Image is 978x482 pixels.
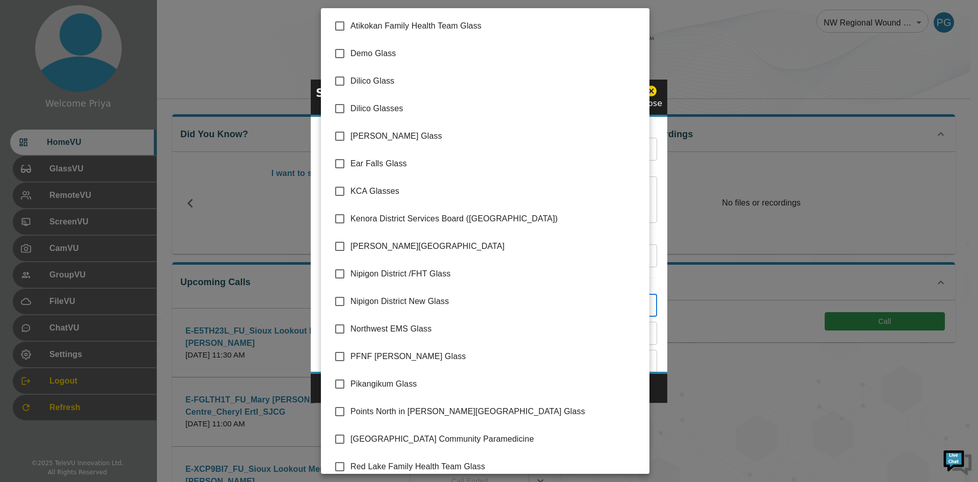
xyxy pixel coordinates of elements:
[350,130,641,142] span: [PERSON_NAME] Glass
[350,350,641,363] span: PFNF [PERSON_NAME] Glass
[350,378,641,390] span: Pikangikum Glass
[5,278,194,314] textarea: Type your message and hit 'Enter'
[350,461,641,473] span: Red Lake Family Health Team Glass
[350,75,641,87] span: Dilico Glass
[167,5,192,30] div: Minimize live chat window
[942,446,973,477] img: Chat Widget
[350,295,641,308] span: Nipigon District New Glass
[350,405,641,418] span: Points North in [PERSON_NAME][GEOGRAPHIC_DATA] Glass
[350,103,641,115] span: Dilico Glasses
[350,433,641,445] span: [GEOGRAPHIC_DATA] Community Paramedicine
[59,129,141,232] span: We're online!
[350,213,641,225] span: Kenora District Services Board ([GEOGRAPHIC_DATA])
[350,185,641,197] span: KCA Glasses
[350,20,641,32] span: Atikokan Family Health Team Glass
[350,240,641,252] span: [PERSON_NAME][GEOGRAPHIC_DATA]
[53,54,171,67] div: Chat with us now
[350,158,641,170] span: Ear Falls Glass
[17,47,43,73] img: d_736959983_company_1615157101543_736959983
[350,268,641,280] span: Nipigon District /FHT Glass
[350,323,641,335] span: Northwest EMS Glass
[350,47,641,60] span: Demo Glass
